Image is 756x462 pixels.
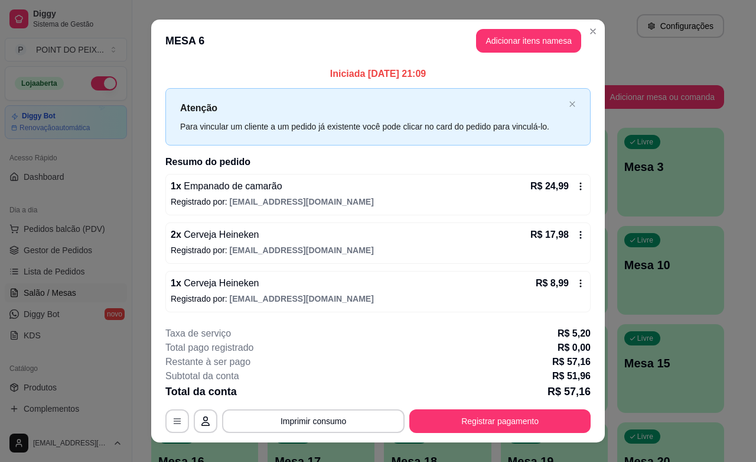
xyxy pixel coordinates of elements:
p: R$ 17,98 [530,228,569,242]
span: [EMAIL_ADDRESS][DOMAIN_NAME] [230,245,374,255]
button: close [569,101,576,108]
p: Registrado por: [171,196,585,208]
span: Cerveja Heineken [181,278,259,288]
p: Restante à ser pago [165,355,250,369]
h2: Resumo do pedido [165,155,591,169]
span: [EMAIL_ADDRESS][DOMAIN_NAME] [230,294,374,303]
header: MESA 6 [151,20,605,62]
p: R$ 24,99 [530,179,569,193]
p: 1 x [171,179,282,193]
span: Cerveja Heineken [181,230,259,240]
p: R$ 0,00 [558,341,591,355]
button: Imprimir consumo [222,409,405,433]
p: Registrado por: [171,244,585,256]
p: Taxa de serviço [165,327,231,341]
p: Subtotal da conta [165,369,239,383]
p: Iniciada [DATE] 21:09 [165,67,591,81]
button: Registrar pagamento [409,409,591,433]
span: [EMAIL_ADDRESS][DOMAIN_NAME] [230,197,374,206]
p: R$ 57,16 [548,383,591,400]
button: Adicionar itens namesa [476,29,581,53]
p: Total pago registrado [165,341,253,355]
p: R$ 8,99 [536,276,569,290]
p: Atenção [180,101,564,115]
p: R$ 5,20 [558,327,591,341]
p: 1 x [171,276,259,290]
p: R$ 51,96 [552,369,591,383]
button: Close [584,22,602,41]
p: Registrado por: [171,293,585,305]
p: 2 x [171,228,259,242]
p: Total da conta [165,383,237,400]
p: R$ 57,16 [552,355,591,369]
span: Empanado de camarão [181,181,282,191]
div: Para vincular um cliente a um pedido já existente você pode clicar no card do pedido para vinculá... [180,120,564,133]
